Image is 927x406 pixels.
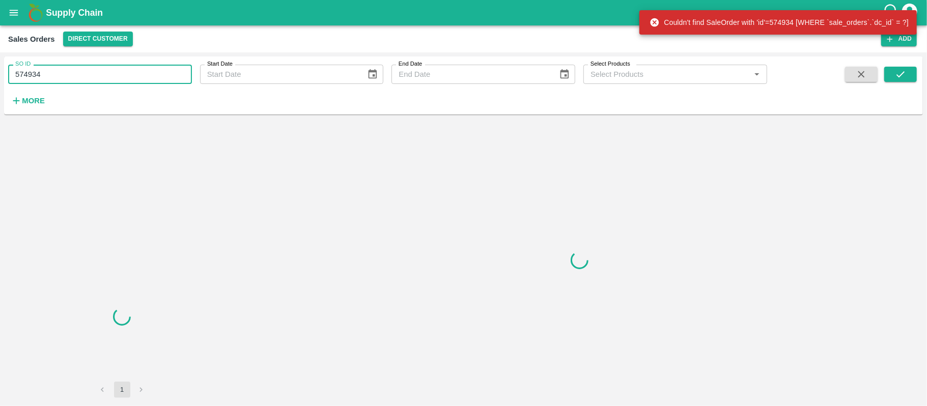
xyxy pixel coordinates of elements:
nav: pagination navigation [93,382,151,398]
b: Supply Chain [46,8,103,18]
div: customer-support [883,4,901,22]
div: account of current user [901,2,919,23]
button: More [8,92,47,109]
a: Supply Chain [46,6,883,20]
label: End Date [399,60,422,68]
div: Sales Orders [8,33,55,46]
img: logo [25,3,46,23]
input: Enter SO ID [8,65,192,84]
input: End Date [391,65,550,84]
div: Couldn't find SaleOrder with 'id'=574934 [WHERE `sale_orders`.`dc_id` = ?] [650,13,909,32]
button: Choose date [363,65,382,84]
label: Start Date [207,60,233,68]
button: open drawer [2,1,25,24]
label: Select Products [591,60,630,68]
input: Start Date [200,65,359,84]
strong: More [22,97,45,105]
label: SO ID [15,60,31,68]
input: Select Products [586,68,747,81]
button: Open [750,68,764,81]
button: Select DC [63,32,133,46]
button: Add [881,32,917,46]
button: Choose date [555,65,574,84]
button: page 1 [114,382,130,398]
